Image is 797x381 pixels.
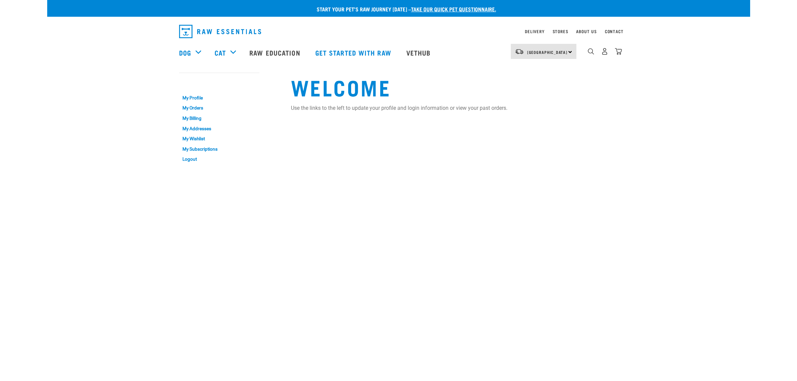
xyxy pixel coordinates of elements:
a: Delivery [525,30,544,32]
a: About Us [576,30,596,32]
a: My Account [179,79,212,82]
a: Logout [179,154,259,164]
a: Stores [553,30,568,32]
img: home-icon-1@2x.png [588,48,594,55]
a: My Wishlist [179,134,259,144]
a: Vethub [400,39,439,66]
a: Dog [179,48,191,58]
h1: Welcome [291,75,618,99]
a: My Addresses [179,124,259,134]
a: Contact [605,30,624,32]
p: Start your pet’s raw journey [DATE] – [52,5,755,13]
img: Raw Essentials Logo [179,25,261,38]
a: take our quick pet questionnaire. [411,7,496,10]
img: home-icon@2x.png [615,48,622,55]
img: user.png [601,48,608,55]
a: My Profile [179,93,259,103]
a: My Billing [179,113,259,124]
a: My Orders [179,103,259,113]
a: Raw Education [243,39,308,66]
img: van-moving.png [515,49,524,55]
a: My Subscriptions [179,144,259,154]
span: [GEOGRAPHIC_DATA] [527,51,568,53]
nav: dropdown navigation [47,39,750,66]
a: Get started with Raw [309,39,400,66]
nav: dropdown navigation [174,22,624,41]
p: Use the links to the left to update your profile and login information or view your past orders. [291,104,618,112]
a: Cat [215,48,226,58]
